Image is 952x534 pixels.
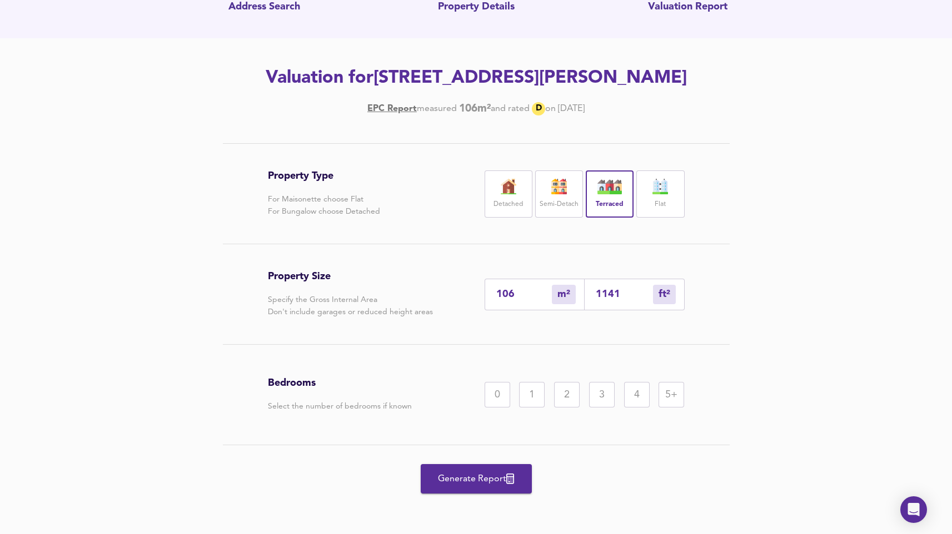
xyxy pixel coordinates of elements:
span: Generate Report [432,471,521,487]
p: For Maisonette choose Flat For Bungalow choose Detached [268,193,380,218]
img: flat-icon [646,179,674,194]
a: EPC Report [367,103,417,115]
b: 106 m² [459,103,491,115]
div: Terraced [586,170,634,218]
h3: Bedrooms [268,377,412,389]
h2: Valuation for [STREET_ADDRESS][PERSON_NAME] [162,66,791,90]
div: 5+ [659,382,684,407]
div: Semi-Detach [535,170,583,218]
img: house-icon [545,179,573,194]
h3: Property Size [268,270,433,283]
input: Enter sqm [496,289,552,300]
h3: Property Type [268,170,380,182]
div: 3 [589,382,615,407]
label: Terraced [596,198,624,211]
div: Open Intercom Messenger [900,496,927,523]
img: house-icon [495,179,522,194]
img: house-icon [596,179,624,194]
div: 0 [485,382,510,407]
input: Sqft [596,289,653,300]
div: measured [417,103,457,115]
div: and rated [491,103,530,115]
div: m² [653,285,676,304]
div: 4 [624,382,650,407]
div: 1 [519,382,545,407]
div: on [545,103,556,115]
div: m² [552,285,576,304]
div: 2 [554,382,580,407]
p: Select the number of bedrooms if known [268,400,412,412]
div: [DATE] [367,102,585,115]
div: Detached [485,170,532,218]
div: D [532,102,545,115]
label: Flat [655,198,666,211]
p: Specify the Gross Internal Area Don't include garages or reduced height areas [268,294,433,318]
button: Generate Report [421,464,532,493]
label: Semi-Detach [540,198,579,211]
div: Flat [636,170,684,218]
label: Detached [494,198,523,211]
